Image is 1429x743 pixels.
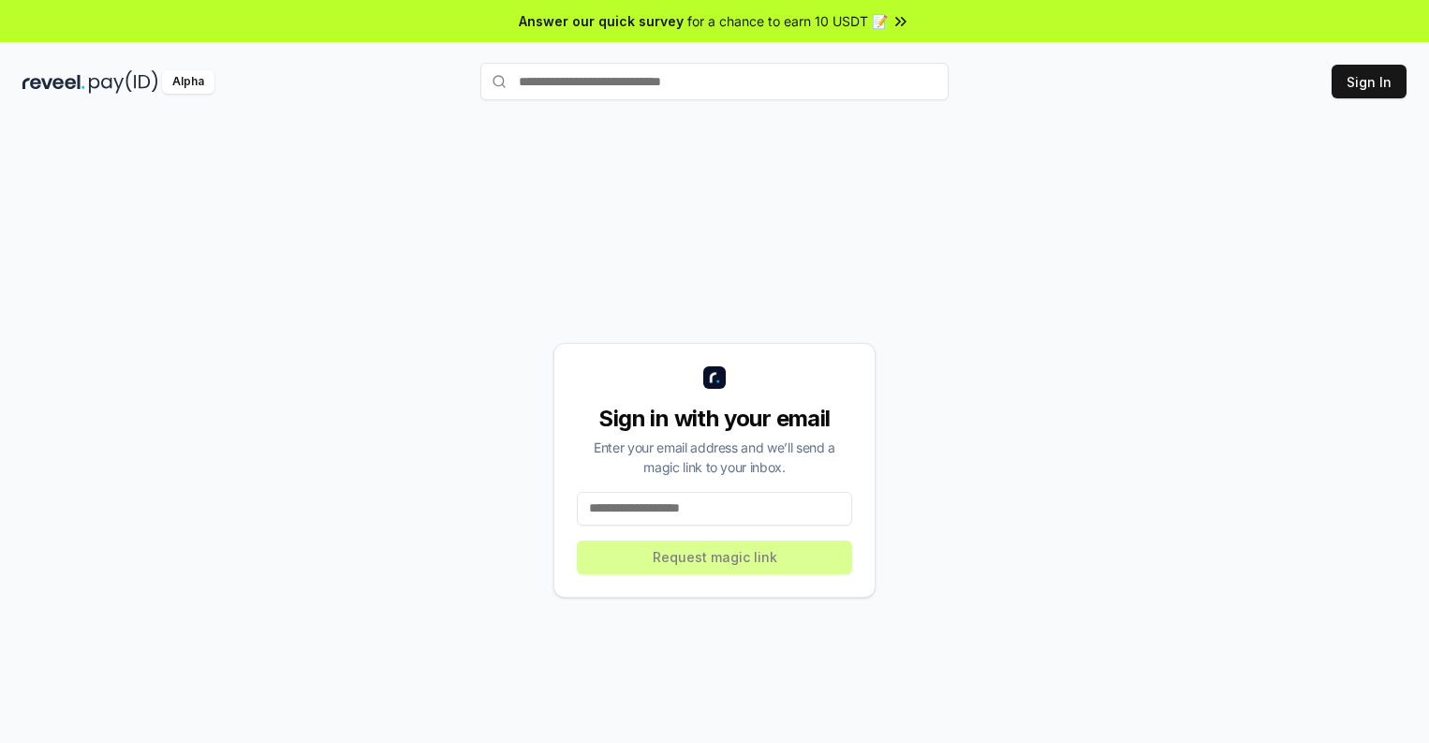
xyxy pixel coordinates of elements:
[577,404,852,434] div: Sign in with your email
[162,70,214,94] div: Alpha
[22,70,85,94] img: reveel_dark
[703,366,726,389] img: logo_small
[687,11,888,31] span: for a chance to earn 10 USDT 📝
[577,438,852,477] div: Enter your email address and we’ll send a magic link to your inbox.
[89,70,158,94] img: pay_id
[519,11,684,31] span: Answer our quick survey
[1332,65,1407,98] button: Sign In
